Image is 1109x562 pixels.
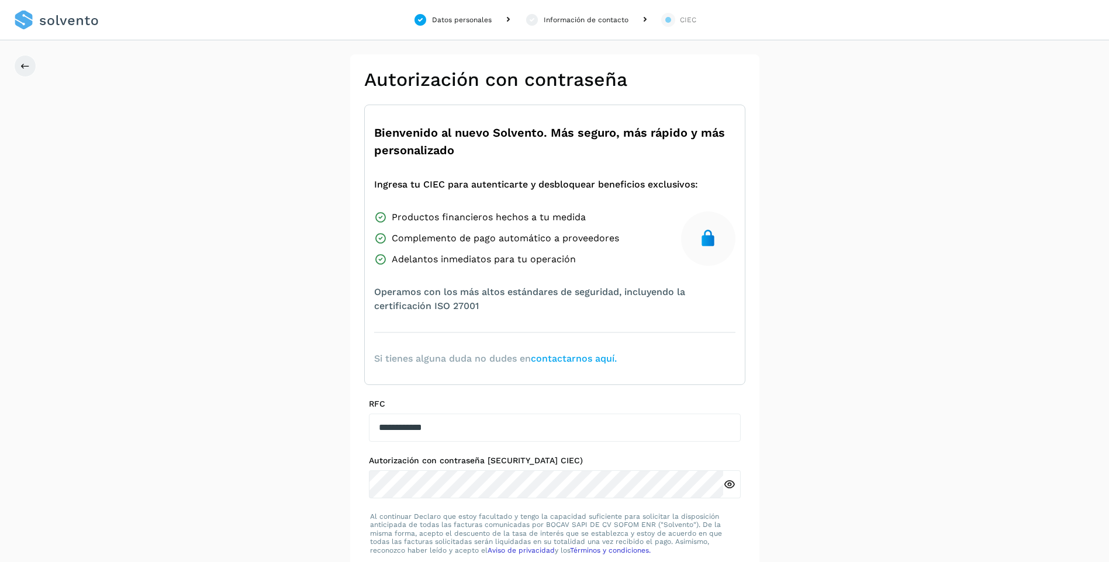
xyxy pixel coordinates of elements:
[392,210,586,224] span: Productos financieros hechos a tu medida
[369,399,741,409] label: RFC
[370,512,740,554] p: Al continuar Declaro que estoy facultado y tengo la capacidad suficiente para solicitar la dispos...
[374,178,698,192] span: Ingresa tu CIEC para autenticarte y desbloquear beneficios exclusivos:
[392,252,576,266] span: Adelantos inmediatos para tu operación
[374,352,617,366] span: Si tienes alguna duda no dudes en
[544,15,628,25] div: Información de contacto
[699,229,717,248] img: secure
[488,546,555,554] a: Aviso de privacidad
[531,353,617,364] a: contactarnos aquí.
[432,15,492,25] div: Datos personales
[392,231,619,245] span: Complemento de pago automático a proveedores
[570,546,651,554] a: Términos y condiciones.
[369,456,741,466] label: Autorización con contraseña [SECURITY_DATA] CIEC)
[374,124,735,159] span: Bienvenido al nuevo Solvento. Más seguro, más rápido y más personalizado
[374,285,735,313] span: Operamos con los más altos estándares de seguridad, incluyendo la certificación ISO 27001
[364,68,745,91] h2: Autorización con contraseña
[680,15,696,25] div: CIEC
